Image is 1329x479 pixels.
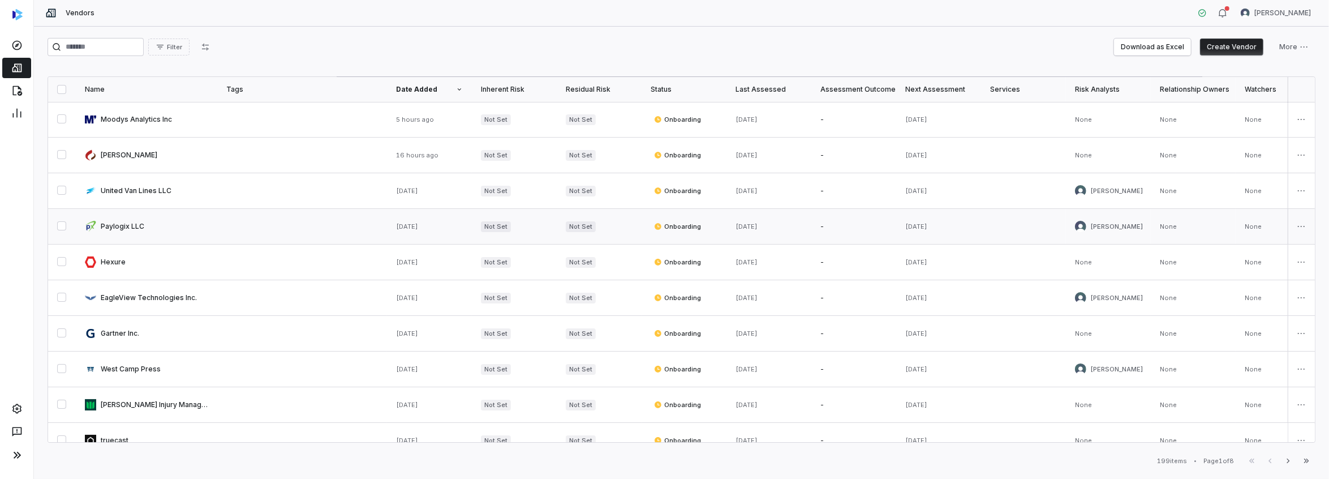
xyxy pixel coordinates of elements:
[736,294,758,302] span: [DATE]
[1075,292,1086,303] img: Chadd Myers avatar
[85,85,208,94] div: Name
[736,330,758,337] span: [DATE]
[736,258,758,266] span: [DATE]
[566,328,596,339] span: Not Set
[811,173,896,209] td: -
[1091,223,1143,231] span: [PERSON_NAME]
[396,401,418,409] span: [DATE]
[1091,294,1143,302] span: [PERSON_NAME]
[12,9,23,20] img: svg%3e
[905,437,927,444] span: [DATE]
[811,209,896,245] td: -
[905,258,927,266] span: [DATE]
[736,187,758,195] span: [DATE]
[481,328,511,339] span: Not Set
[566,221,596,232] span: Not Set
[566,85,633,94] div: Residual Risk
[1075,221,1086,232] img: Anita Ritter avatar
[481,364,511,375] span: Not Set
[396,258,418,266] span: [DATE]
[736,85,802,94] div: Last Assessed
[905,294,927,302] span: [DATE]
[566,150,596,161] span: Not Set
[396,187,418,195] span: [DATE]
[481,435,511,446] span: Not Set
[481,114,511,125] span: Not Set
[736,437,758,444] span: [DATE]
[1091,365,1143,374] span: [PERSON_NAME]
[566,364,596,375] span: Not Set
[736,223,758,230] span: [DATE]
[654,365,701,374] span: Onboarding
[481,150,511,161] span: Not Set
[1200,39,1263,55] button: Create Vendor
[905,223,927,230] span: [DATE]
[566,186,596,196] span: Not Set
[1075,85,1142,94] div: Risk Analysts
[66,8,94,18] span: Vendors
[654,258,701,267] span: Onboarding
[654,436,701,445] span: Onboarding
[905,116,927,123] span: [DATE]
[736,365,758,373] span: [DATE]
[811,245,896,280] td: -
[811,423,896,459] td: -
[1203,457,1234,465] div: Page 1 of 8
[736,116,758,123] span: [DATE]
[905,187,927,195] span: [DATE]
[811,102,896,138] td: -
[811,138,896,173] td: -
[566,293,596,303] span: Not Set
[654,115,701,124] span: Onboarding
[905,401,927,409] span: [DATE]
[396,437,418,444] span: [DATE]
[396,151,438,159] span: 16 hours ago
[1075,185,1086,196] img: Chadd Myers avatar
[905,151,927,159] span: [DATE]
[811,387,896,423] td: -
[654,151,701,160] span: Onboarding
[736,401,758,409] span: [DATE]
[1194,457,1197,465] div: •
[811,352,896,387] td: -
[566,257,596,268] span: Not Set
[905,365,927,373] span: [DATE]
[167,43,182,52] span: Filter
[1272,39,1315,55] button: More
[1157,457,1187,465] div: 199 items
[811,316,896,352] td: -
[396,116,434,123] span: 5 hours ago
[654,329,701,338] span: Onboarding
[1254,8,1311,18] span: [PERSON_NAME]
[905,330,927,337] span: [DATE]
[654,186,701,195] span: Onboarding
[148,39,190,55] button: Filter
[1075,363,1086,375] img: Brittany Durbin avatar
[651,85,717,94] div: Status
[1241,8,1250,18] img: Anita Ritter avatar
[905,85,972,94] div: Next Assessment
[481,400,511,410] span: Not Set
[396,294,418,302] span: [DATE]
[396,85,463,94] div: Date Added
[566,114,596,125] span: Not Set
[481,221,511,232] span: Not Set
[990,85,1057,94] div: Services
[481,85,548,94] div: Inherent Risk
[481,293,511,303] span: Not Set
[396,223,418,230] span: [DATE]
[654,293,701,302] span: Onboarding
[566,400,596,410] span: Not Set
[396,330,418,337] span: [DATE]
[566,435,596,446] span: Not Set
[481,257,511,268] span: Not Set
[1234,5,1318,22] button: Anita Ritter avatar[PERSON_NAME]
[1091,187,1143,195] span: [PERSON_NAME]
[1160,85,1227,94] div: Relationship Owners
[654,222,701,231] span: Onboarding
[654,400,701,409] span: Onboarding
[736,151,758,159] span: [DATE]
[226,85,378,94] div: Tags
[820,85,887,94] div: Assessment Outcome
[481,186,511,196] span: Not Set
